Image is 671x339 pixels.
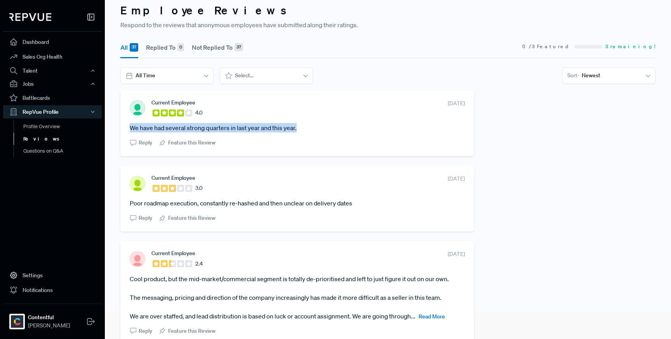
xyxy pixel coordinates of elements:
[168,139,216,147] span: Feature this Review
[3,283,102,297] a: Notifications
[168,327,216,335] span: Feature this Review
[130,198,465,208] article: Poor roadmap execution, constantly re-hashed and then unclear on delivery dates
[3,35,102,49] a: Dashboard
[151,99,195,106] span: Current Employee
[3,105,102,118] button: RepVue Profile
[3,90,102,105] a: Battlecards
[3,64,102,77] button: Talent
[151,250,195,256] span: Current Employee
[120,20,655,30] p: Respond to the reviews that anonymous employees have submitted along their ratings.
[139,327,152,335] span: Reply
[139,214,152,222] span: Reply
[146,37,184,58] button: Replied To 0
[567,71,579,80] span: Sort -
[139,139,152,147] span: Reply
[235,43,243,52] div: 37
[522,43,571,50] span: 0 / 3 Featured
[120,37,138,58] button: All 37
[28,322,70,330] span: [PERSON_NAME]
[11,315,23,328] img: Contentful
[14,145,112,157] a: Questions on Q&A
[448,175,465,183] span: [DATE]
[177,43,184,52] div: 0
[14,133,112,145] a: Reviews
[448,99,465,108] span: [DATE]
[130,43,138,52] div: 37
[120,4,655,17] h3: Employee Reviews
[3,304,102,333] a: ContentfulContentful[PERSON_NAME]
[3,49,102,64] a: Sales Org Health
[28,313,70,322] strong: Contentful
[3,268,102,283] a: Settings
[3,77,102,90] button: Jobs
[168,214,216,222] span: Feature this Review
[130,123,465,132] article: We have had several strong quarters in last year and this year.
[419,313,445,320] span: Read More
[192,37,243,58] button: Not Replied To 37
[195,184,203,192] span: 3.0
[195,109,203,117] span: 4.0
[195,260,203,268] span: 2.4
[605,43,655,50] span: 3 remaining!
[14,120,112,133] a: Profile Overview
[9,13,51,21] img: RepVue
[130,274,465,321] article: Cool product, but the mid-market/commercial segment is totally de-prioritised and left to just fi...
[151,175,195,181] span: Current Employee
[448,250,465,258] span: [DATE]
